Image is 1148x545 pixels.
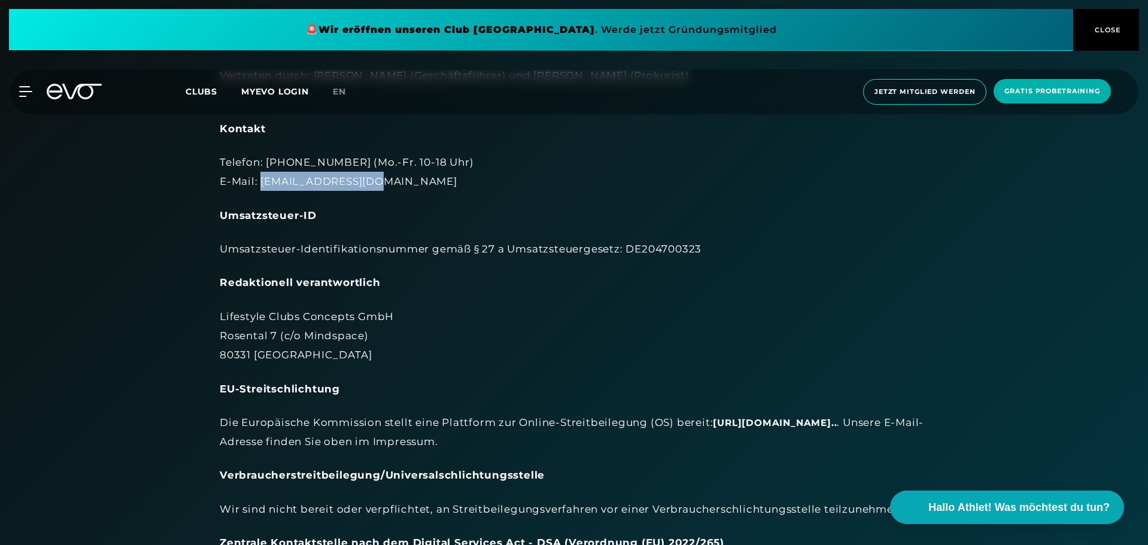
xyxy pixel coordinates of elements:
[1073,9,1139,51] button: CLOSE
[186,86,241,97] a: Clubs
[220,276,381,288] strong: Redaktionell verantwortlich
[220,413,928,452] div: Die Europäische Kommission stellt eine Plattform zur Online-Streitbeilegung (OS) bereit: . Unsere...
[928,500,1110,516] span: Hallo Athlet! Was möchtest du tun?
[333,86,346,97] span: en
[860,79,990,105] a: Jetzt Mitglied werden
[220,383,340,395] strong: EU-Streitschlichtung
[990,79,1114,105] a: Gratis Probetraining
[220,307,928,365] div: Lifestyle Clubs Concepts GmbH Rosental 7 (c/o Mindspace) 80331 [GEOGRAPHIC_DATA]
[1092,25,1121,35] span: CLOSE
[713,417,837,430] a: [URL][DOMAIN_NAME]..
[1004,86,1100,96] span: Gratis Probetraining
[220,153,928,191] div: Telefon: [PHONE_NUMBER] (Mo.-Fr. 10-18 Uhr) E-Mail: [EMAIL_ADDRESS][DOMAIN_NAME]
[874,87,975,97] span: Jetzt Mitglied werden
[220,500,928,519] div: Wir sind nicht bereit oder verpflichtet, an Streitbeilegungsverfahren vor einer Verbraucherschlic...
[890,491,1124,524] button: Hallo Athlet! Was möchtest du tun?
[333,85,360,99] a: en
[220,239,928,258] div: Umsatzsteuer-Identifikationsnummer gemäß § 27 a Umsatzsteuergesetz: DE204700323
[220,123,266,135] strong: Kontakt
[241,86,309,97] a: MYEVO LOGIN
[220,469,545,481] strong: Verbraucherstreitbeilegung/Universalschlichtungsstelle
[186,86,217,97] span: Clubs
[220,209,317,221] strong: Umsatzsteuer-ID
